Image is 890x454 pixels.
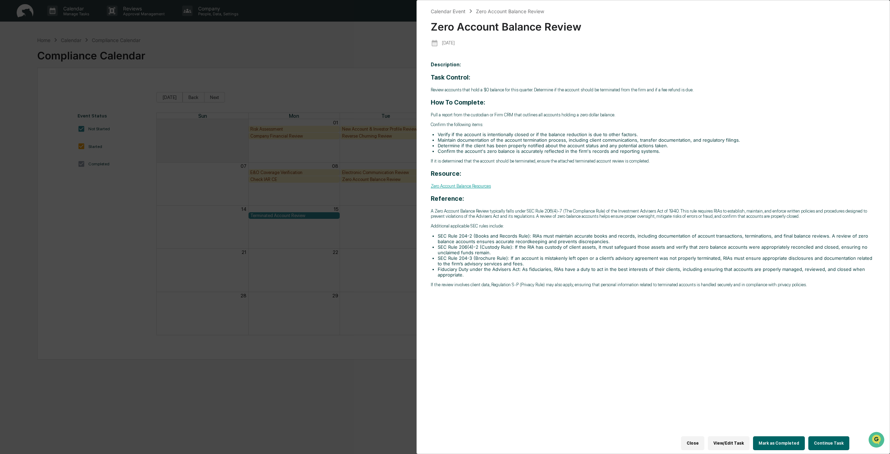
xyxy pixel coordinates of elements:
span: Preclearance [14,87,45,94]
li: SEC Rule 206(4)-2 (Custody Rule): If the RIA has custody of client assets, it must safeguard thos... [438,244,876,255]
span: Data Lookup [14,100,44,107]
p: If the review involves client data, Regulation S-P (Privacy Rule) may also apply, ensuring that p... [431,282,876,287]
div: 🖐️ [7,88,13,93]
b: Description: [431,62,461,67]
strong: Resource: [431,170,461,177]
a: 🗄️Attestations [48,84,89,97]
button: Close [681,436,704,450]
p: A Zero Account Balance Review typically falls under SEC Rule 206(4)-7 (The Compliance Rule) of th... [431,208,876,219]
div: Calendar Event [431,8,466,14]
strong: Reference: [431,195,464,202]
img: 1746055101610-c473b297-6a78-478c-a979-82029cc54cd1 [7,53,19,65]
span: Attestations [57,87,86,94]
div: We're available if you need us! [24,60,88,65]
li: SEC Rule 204-3 (Brochure Rule): If an account is mistakenly left open or a client’s advisory agre... [438,255,876,266]
p: [DATE] [442,40,455,46]
iframe: Open customer support [868,431,887,450]
div: Zero Account Balance Review [476,8,544,14]
p: Confirm the following items: [431,122,876,127]
li: Confirm the account's zero balance is accurately reflected in the firm's records and reporting sy... [438,148,876,154]
p: If it is determined that the account should be terminated, ensure the attached terminated account... [431,158,876,164]
button: Start new chat [118,55,127,63]
button: Continue Task [808,436,849,450]
strong: Task Control: [431,74,470,81]
li: Verify if the account is intentionally closed or if the balance reduction is due to other factors. [438,132,876,137]
li: Maintain documentation of the account termination process, including client communications, trans... [438,137,876,143]
li: Fiduciary Duty under the Advisers Act: As fiduciaries, RIAs have a duty to act in the best intere... [438,266,876,278]
div: 🔎 [7,101,13,107]
a: Powered byPylon [49,117,84,123]
strong: How To Complete: [431,99,485,106]
div: Start new chat [24,53,114,60]
a: 🔎Data Lookup [4,98,47,110]
p: Pull a report from the custodian or Firm CRM that outlines all accounts holding a zero dollar bal... [431,112,876,117]
button: View/Edit Task [708,436,750,450]
p: Review accounts that hold a $0 balance for this quarter. Determine if the account should be termi... [431,87,876,92]
li: Determine if the client has been properly notified about the account status and any potential act... [438,143,876,148]
p: How can we help? [7,14,127,25]
a: 🖐️Preclearance [4,84,48,97]
a: Zero Account Balance Resources [431,183,491,189]
div: 🗄️ [50,88,56,93]
span: Pylon [69,117,84,123]
div: Zero Account Balance Review [431,15,876,33]
p: Additional applicable SEC rules include: [431,223,876,229]
button: Mark as Completed [753,436,805,450]
li: SEC Rule 204-2 (Books and Records Rule): RIAs must maintain accurate books and records, including... [438,233,876,244]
